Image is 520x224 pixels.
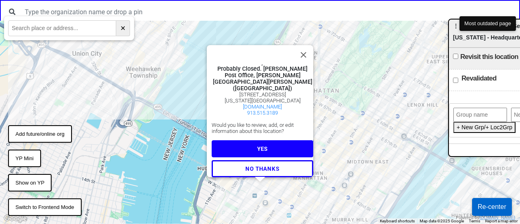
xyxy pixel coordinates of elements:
div: [US_STATE][GEOGRAPHIC_DATA] [212,98,313,104]
button: + New Grp/+ Loc2Grp [453,122,516,133]
span: NO THANKS [245,165,279,172]
a: Report a map error [485,219,518,223]
a: [DOMAIN_NAME] [243,104,282,110]
button: Most outdated page [459,16,516,31]
button: Add future/online org [8,125,72,143]
label: Revalidated [461,74,496,83]
button: YES [212,140,313,157]
span: YES [257,146,268,152]
button: Re-center [472,198,512,216]
div: Probably Closed. [PERSON_NAME] Post Office, [PERSON_NAME][GEOGRAPHIC_DATA][PERSON_NAME] ([GEOGRAP... [212,65,313,91]
input: Group name [453,108,507,122]
a: Terms (opens in new tab) [469,219,480,223]
img: Google [2,213,29,224]
input: Type the organization name or drop a pin [20,4,516,20]
button: Keyboard shortcuts [380,218,415,224]
span: Map data ©2025 Google [420,219,464,223]
label: Revisit this location [460,52,518,62]
input: Search place or address... [8,20,116,36]
button: Show on YP [8,174,52,192]
button: YP Mini [8,150,41,167]
button: ✕ [116,20,130,36]
div: [STREET_ADDRESS] [212,91,313,98]
button: Close [294,45,313,65]
button: NO THANKS [212,160,313,177]
div: Would you like to review, add, or edit information about this location? [212,122,313,134]
a: Open this area in Google Maps (opens a new window) [2,213,29,224]
a: [DOMAIN_NAME] [479,215,515,220]
a: 913.515.3189 [247,110,278,116]
button: Switch to Frontend Mode [8,198,82,216]
div: Powered by [456,214,515,221]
